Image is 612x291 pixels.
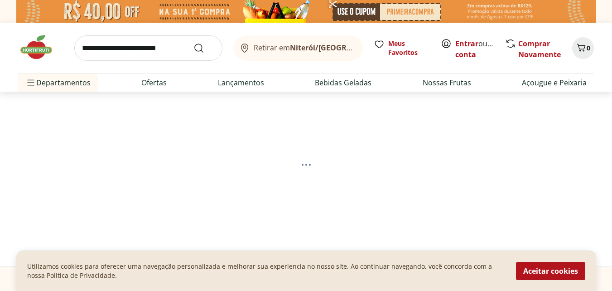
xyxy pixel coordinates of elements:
a: Ofertas [141,77,167,88]
button: Retirar emNiterói/[GEOGRAPHIC_DATA] [233,35,363,61]
a: Lançamentos [218,77,264,88]
a: Bebidas Geladas [315,77,371,88]
span: Retirar em [254,44,354,52]
a: Meus Favoritos [374,39,430,57]
b: Niterói/[GEOGRAPHIC_DATA] [290,43,393,53]
button: Aceitar cookies [516,262,585,280]
a: Açougue e Peixaria [522,77,587,88]
span: 0 [587,44,590,52]
button: Menu [25,72,36,94]
span: Meus Favoritos [388,39,430,57]
span: Departamentos [25,72,91,94]
a: Entrar [455,39,478,49]
a: Comprar Novamente [518,39,561,59]
span: ou [455,38,496,60]
p: Utilizamos cookies para oferecer uma navegação personalizada e melhorar sua experiencia no nosso ... [27,262,505,280]
input: search [74,35,222,61]
img: Hortifruti [18,34,63,61]
a: Nossas Frutas [423,77,471,88]
button: Carrinho [572,37,594,59]
a: Criar conta [455,39,505,59]
button: Submit Search [193,43,215,54]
